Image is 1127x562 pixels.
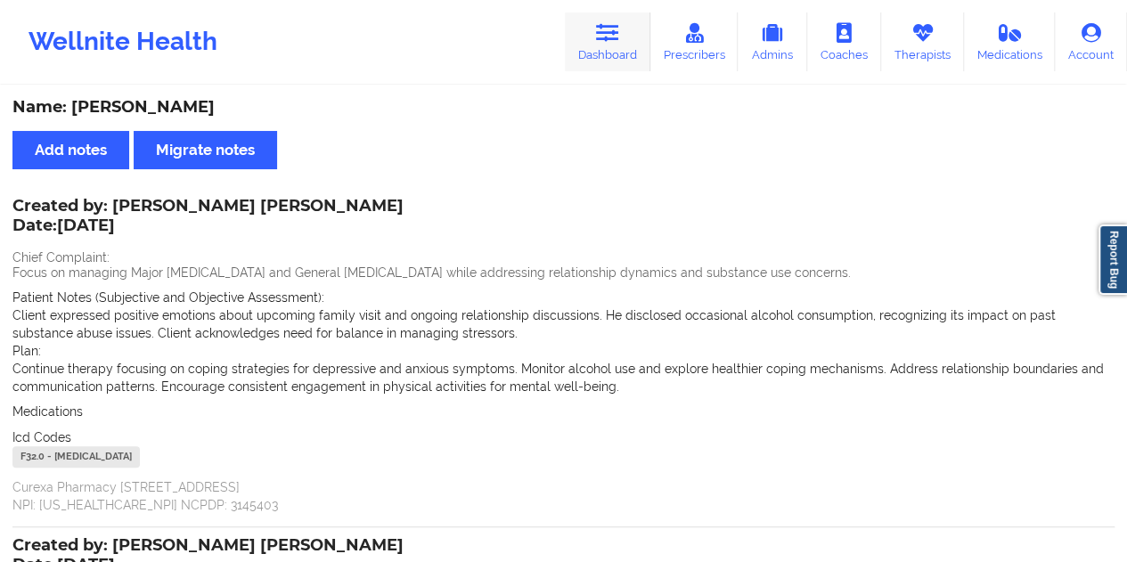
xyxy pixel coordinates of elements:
a: Admins [738,12,807,71]
a: Coaches [807,12,881,71]
p: Client expressed positive emotions about upcoming family visit and ongoing relationship discussio... [12,306,1115,342]
span: Chief Complaint: [12,250,110,265]
button: Add notes [12,131,129,169]
a: Account [1055,12,1127,71]
a: Prescribers [650,12,739,71]
p: Date: [DATE] [12,215,404,238]
p: Curexa Pharmacy [STREET_ADDRESS] NPI: [US_HEALTHCARE_NPI] NCPDP: 3145403 [12,478,1115,514]
span: Patient Notes (Subjective and Objective Assessment): [12,290,324,305]
div: Name: [PERSON_NAME] [12,97,1115,118]
a: Dashboard [565,12,650,71]
span: Icd Codes [12,430,71,444]
div: Created by: [PERSON_NAME] [PERSON_NAME] [12,197,404,238]
a: Report Bug [1098,224,1127,295]
a: Medications [964,12,1056,71]
div: F32.0 - [MEDICAL_DATA] [12,446,140,468]
button: Migrate notes [134,131,277,169]
p: Continue therapy focusing on coping strategies for depressive and anxious symptoms. Monitor alcoh... [12,360,1115,395]
a: Therapists [881,12,964,71]
span: Medications [12,404,83,419]
span: Plan: [12,344,41,358]
p: Focus on managing Major [MEDICAL_DATA] and General [MEDICAL_DATA] while addressing relationship d... [12,264,1115,281]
